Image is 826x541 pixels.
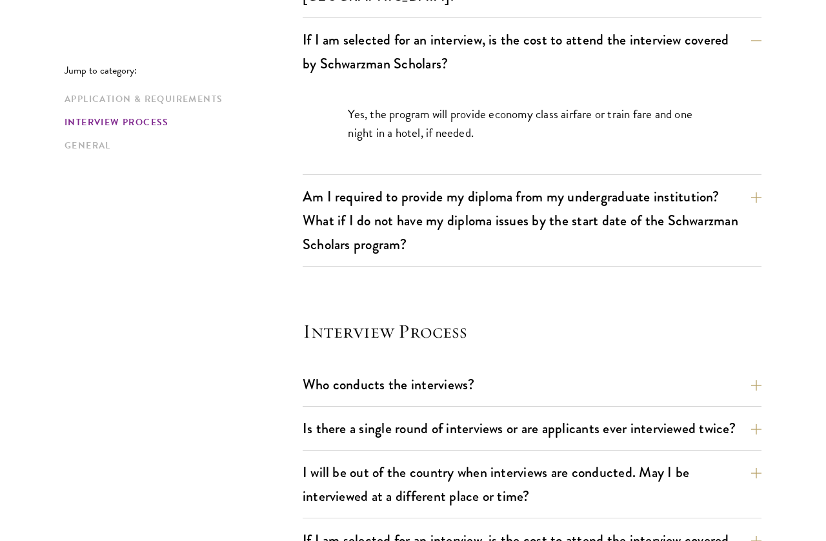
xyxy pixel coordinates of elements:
p: Yes, the program will provide economy class airfare or train fare and one night in a hotel, if ne... [348,105,716,142]
h4: Interview Process [303,318,761,344]
a: Application & Requirements [65,92,295,106]
button: Who conducts the interviews? [303,370,761,399]
a: General [65,139,295,152]
button: I will be out of the country when interviews are conducted. May I be interviewed at a different p... [303,458,761,511]
button: If I am selected for an interview, is the cost to attend the interview covered by Schwarzman Scho... [303,25,761,78]
button: Is there a single round of interviews or are applicants ever interviewed twice? [303,414,761,443]
p: Jump to category: [65,65,303,76]
a: Interview Process [65,116,295,129]
button: Am I required to provide my diploma from my undergraduate institution? What if I do not have my d... [303,182,761,259]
